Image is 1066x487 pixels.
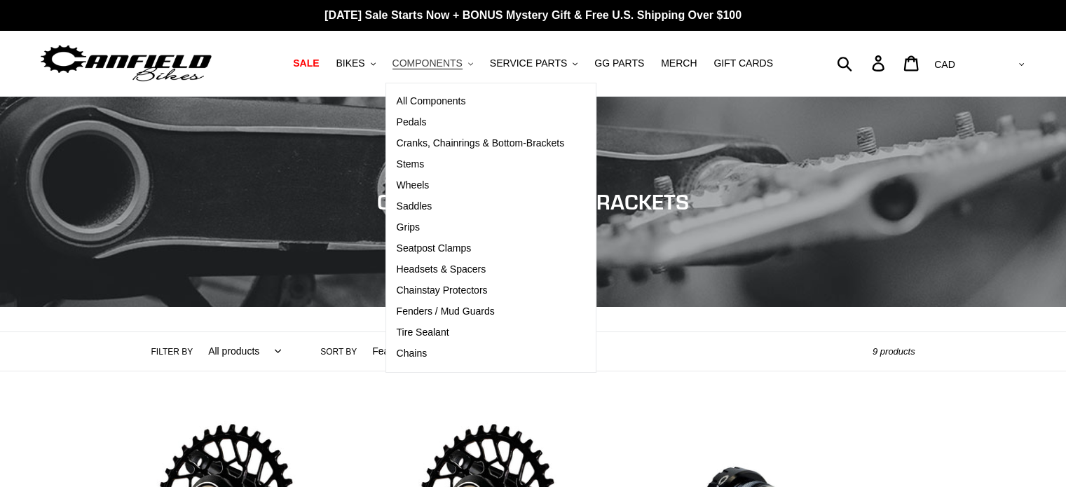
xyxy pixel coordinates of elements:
a: Fenders / Mud Guards [386,301,575,322]
a: GG PARTS [587,54,651,73]
span: COMPONENTS [392,57,463,69]
a: MERCH [654,54,704,73]
span: Fenders / Mud Guards [397,306,495,317]
span: GG PARTS [594,57,644,69]
a: Wheels [386,175,575,196]
span: Seatpost Clamps [397,242,472,254]
span: BIKES [336,57,364,69]
span: Wheels [397,179,430,191]
a: Saddles [386,196,575,217]
span: Tire Sealant [397,327,449,338]
a: Grips [386,217,575,238]
span: Cranks, Chainrings & Bottom-Brackets [397,137,565,149]
span: 9 products [873,346,915,357]
span: SALE [293,57,319,69]
span: Pedals [397,116,427,128]
span: GIFT CARDS [713,57,773,69]
button: SERVICE PARTS [483,54,585,73]
a: Headsets & Spacers [386,259,575,280]
a: Chainstay Protectors [386,280,575,301]
button: COMPONENTS [385,54,480,73]
span: All Components [397,95,466,107]
span: SERVICE PARTS [490,57,567,69]
span: Stems [397,158,425,170]
input: Search [845,48,880,78]
span: Saddles [397,200,432,212]
img: Canfield Bikes [39,41,214,85]
a: Pedals [386,112,575,133]
span: CRANKS & BOTTOM-BRACKETS [377,189,689,214]
span: Grips [397,221,420,233]
label: Sort by [320,345,357,358]
a: Chains [386,343,575,364]
span: Chains [397,348,428,359]
a: All Components [386,91,575,112]
a: GIFT CARDS [706,54,780,73]
a: Tire Sealant [386,322,575,343]
a: SALE [286,54,326,73]
label: Filter by [151,345,193,358]
a: Stems [386,154,575,175]
span: MERCH [661,57,697,69]
button: BIKES [329,54,382,73]
a: Seatpost Clamps [386,238,575,259]
span: Headsets & Spacers [397,263,486,275]
span: Chainstay Protectors [397,284,488,296]
a: Cranks, Chainrings & Bottom-Brackets [386,133,575,154]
